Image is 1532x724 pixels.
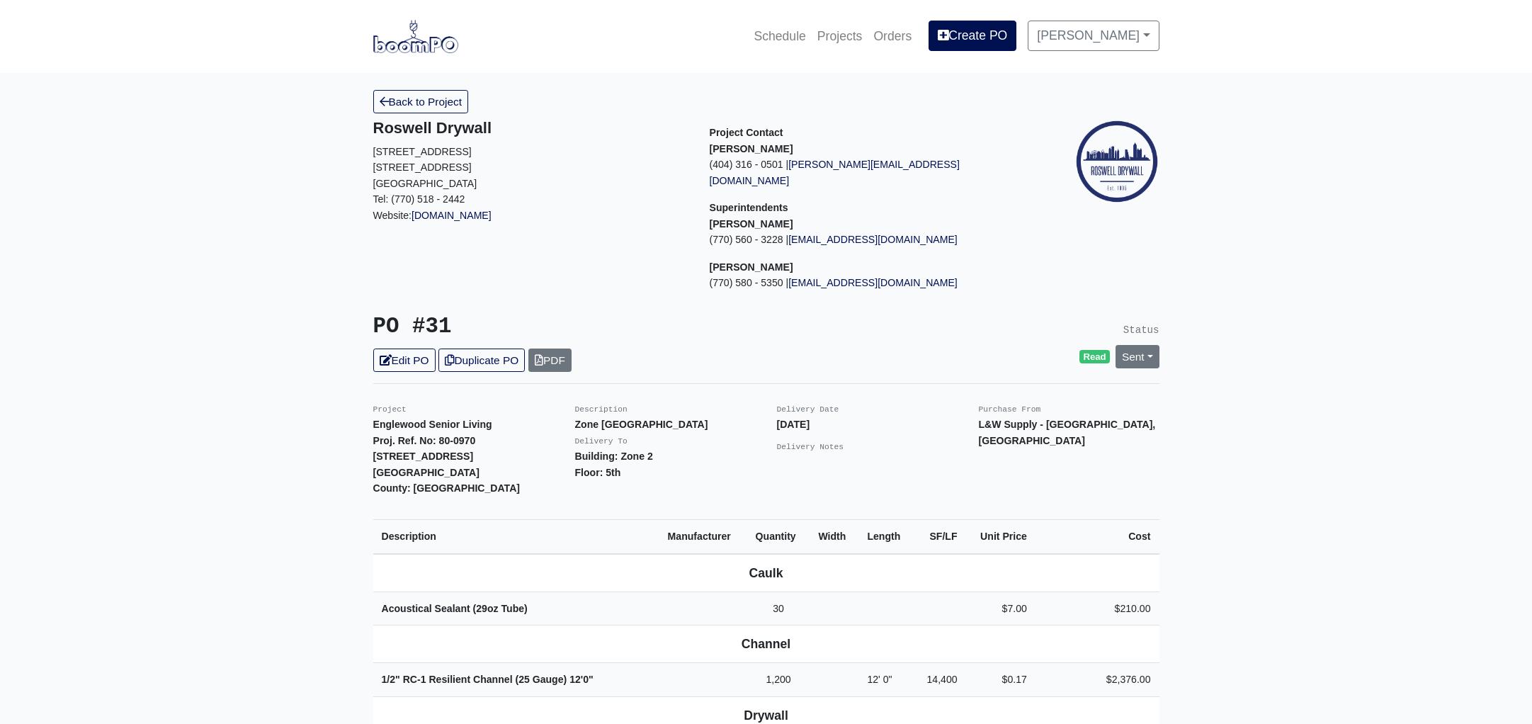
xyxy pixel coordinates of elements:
[373,119,688,223] div: Website:
[914,663,965,697] td: 14,400
[710,261,793,273] strong: [PERSON_NAME]
[1116,345,1159,368] a: Sent
[1123,324,1159,336] small: Status
[528,349,572,372] a: PDF
[747,663,810,697] td: 1,200
[710,202,788,213] span: Superintendents
[710,127,783,138] span: Project Contact
[373,482,521,494] strong: County: [GEOGRAPHIC_DATA]
[373,90,469,113] a: Back to Project
[788,234,958,245] a: [EMAIL_ADDRESS][DOMAIN_NAME]
[868,21,917,52] a: Orders
[966,592,1035,626] td: $7.00
[742,637,790,651] b: Channel
[777,419,810,430] strong: [DATE]
[810,519,858,553] th: Width
[966,663,1035,697] td: $0.17
[744,708,788,723] b: Drywall
[569,674,583,685] span: 12'
[748,21,811,52] a: Schedule
[788,277,958,288] a: [EMAIL_ADDRESS][DOMAIN_NAME]
[373,159,688,176] p: [STREET_ADDRESS]
[373,467,480,478] strong: [GEOGRAPHIC_DATA]
[929,21,1016,50] a: Create PO
[382,674,594,685] strong: 1/2" RC-1 Resilient Channel (25 Gauge)
[966,519,1035,553] th: Unit Price
[575,437,628,446] small: Delivery To
[812,21,868,52] a: Projects
[710,232,1025,248] p: (770) 560 - 3228 |
[373,519,659,553] th: Description
[373,349,436,372] a: Edit PO
[747,519,810,553] th: Quantity
[373,435,476,446] strong: Proj. Ref. No: 80-0970
[710,143,793,154] strong: [PERSON_NAME]
[575,405,628,414] small: Description
[1035,519,1159,553] th: Cost
[777,405,839,414] small: Delivery Date
[373,144,688,160] p: [STREET_ADDRESS]
[979,417,1159,448] p: L&W Supply - [GEOGRAPHIC_DATA], [GEOGRAPHIC_DATA]
[867,674,880,685] span: 12'
[883,674,892,685] span: 0"
[373,119,688,137] h5: Roswell Drywall
[777,443,844,451] small: Delivery Notes
[710,218,793,230] strong: [PERSON_NAME]
[373,176,688,192] p: [GEOGRAPHIC_DATA]
[1028,21,1159,50] a: [PERSON_NAME]
[373,405,407,414] small: Project
[575,419,708,430] strong: Zone [GEOGRAPHIC_DATA]
[1079,350,1110,364] span: Read
[710,275,1025,291] p: (770) 580 - 5350 |
[1035,592,1159,626] td: $210.00
[373,20,458,52] img: boomPO
[373,419,492,430] strong: Englewood Senior Living
[659,519,747,553] th: Manufacturer
[373,191,688,208] p: Tel: (770) 518 - 2442
[373,451,474,462] strong: [STREET_ADDRESS]
[382,603,528,614] strong: Acoustical Sealant (29oz Tube)
[575,467,621,478] strong: Floor: 5th
[858,519,914,553] th: Length
[747,592,810,626] td: 30
[979,405,1041,414] small: Purchase From
[914,519,965,553] th: SF/LF
[749,566,783,580] b: Caulk
[575,451,653,462] strong: Building: Zone 2
[412,210,492,221] a: [DOMAIN_NAME]
[710,157,1025,188] p: (404) 316 - 0501 |
[583,674,594,685] span: 0"
[373,314,756,340] h3: PO #31
[1035,663,1159,697] td: $2,376.00
[438,349,525,372] a: Duplicate PO
[710,159,960,186] a: [PERSON_NAME][EMAIL_ADDRESS][DOMAIN_NAME]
